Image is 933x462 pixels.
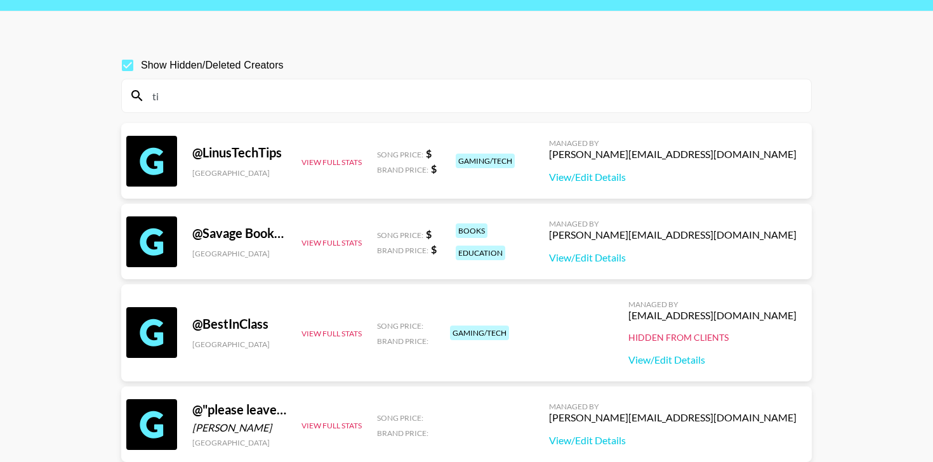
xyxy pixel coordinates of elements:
strong: $ [426,147,432,159]
div: [PERSON_NAME][EMAIL_ADDRESS][DOMAIN_NAME] [549,228,797,241]
strong: $ [431,162,437,175]
span: Brand Price: [377,165,428,175]
a: View/Edit Details [549,171,797,183]
span: Brand Price: [377,246,428,255]
div: @ LinusTechTips [192,145,286,161]
strong: $ [431,243,437,255]
div: [PERSON_NAME] [192,421,286,434]
div: [PERSON_NAME][EMAIL_ADDRESS][DOMAIN_NAME] [549,411,797,424]
div: @ BestInClass [192,316,286,332]
div: Managed By [549,402,797,411]
div: gaming/tech [450,326,509,340]
div: [GEOGRAPHIC_DATA] [192,249,286,258]
span: Song Price: [377,150,423,159]
div: Managed By [628,300,797,309]
a: View/Edit Details [628,353,797,366]
div: [PERSON_NAME][EMAIL_ADDRESS][DOMAIN_NAME] [549,148,797,161]
div: Hidden from Clients [628,332,797,343]
div: Managed By [549,138,797,148]
span: Show Hidden/Deleted Creators [141,58,284,73]
button: View Full Stats [301,329,362,338]
div: [EMAIL_ADDRESS][DOMAIN_NAME] [628,309,797,322]
div: Managed By [549,219,797,228]
div: @ "please leave blank if you are not posting on tiktok" [192,402,286,418]
span: Brand Price: [377,428,428,438]
input: Search by User Name [145,86,804,106]
button: View Full Stats [301,157,362,167]
div: gaming/tech [456,154,515,168]
button: View Full Stats [301,238,362,247]
strong: $ [426,228,432,240]
span: Brand Price: [377,336,428,346]
a: View/Edit Details [549,251,797,264]
div: books [456,223,487,238]
div: [GEOGRAPHIC_DATA] [192,438,286,447]
span: Song Price: [377,321,423,331]
div: education [456,246,505,260]
div: [GEOGRAPHIC_DATA] [192,340,286,349]
button: View Full Stats [301,421,362,430]
a: View/Edit Details [549,434,797,447]
div: [GEOGRAPHIC_DATA] [192,168,286,178]
span: Song Price: [377,230,423,240]
div: @ Savage Books Literary Editing [192,225,286,241]
span: Song Price: [377,413,423,423]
